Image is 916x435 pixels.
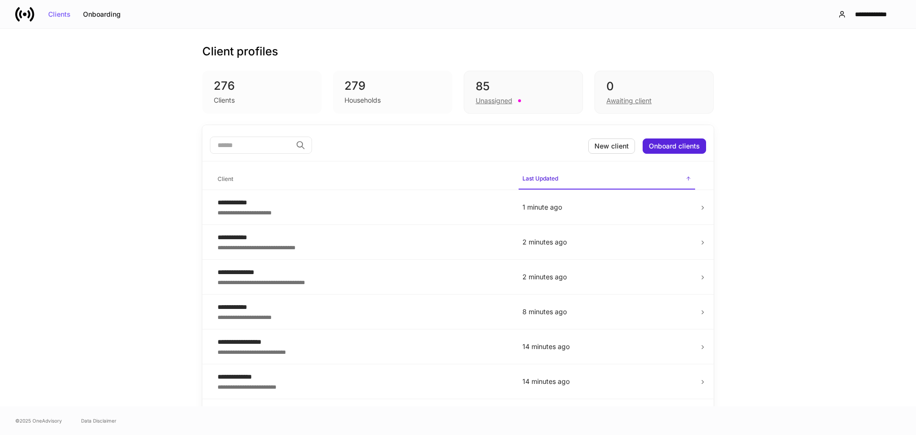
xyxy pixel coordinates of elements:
[218,174,233,183] h6: Client
[476,96,512,106] div: Unassigned
[42,7,77,22] button: Clients
[202,44,278,59] h3: Client profiles
[522,237,691,247] p: 2 minutes ago
[606,79,702,94] div: 0
[594,71,714,114] div: 0Awaiting client
[81,417,116,424] a: Data Disclaimer
[594,143,629,149] div: New client
[214,170,511,189] span: Client
[522,342,691,351] p: 14 minutes ago
[77,7,127,22] button: Onboarding
[214,78,310,94] div: 276
[48,11,71,18] div: Clients
[344,95,381,105] div: Households
[643,138,706,154] button: Onboard clients
[519,169,695,190] span: Last Updated
[522,307,691,317] p: 8 minutes ago
[522,174,558,183] h6: Last Updated
[606,96,652,106] div: Awaiting client
[214,95,235,105] div: Clients
[522,377,691,386] p: 14 minutes ago
[15,417,62,424] span: © 2025 OneAdvisory
[83,11,121,18] div: Onboarding
[588,138,635,154] button: New client
[522,272,691,282] p: 2 minutes ago
[476,79,571,94] div: 85
[649,143,700,149] div: Onboard clients
[522,202,691,212] p: 1 minute ago
[464,71,583,114] div: 85Unassigned
[344,78,441,94] div: 279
